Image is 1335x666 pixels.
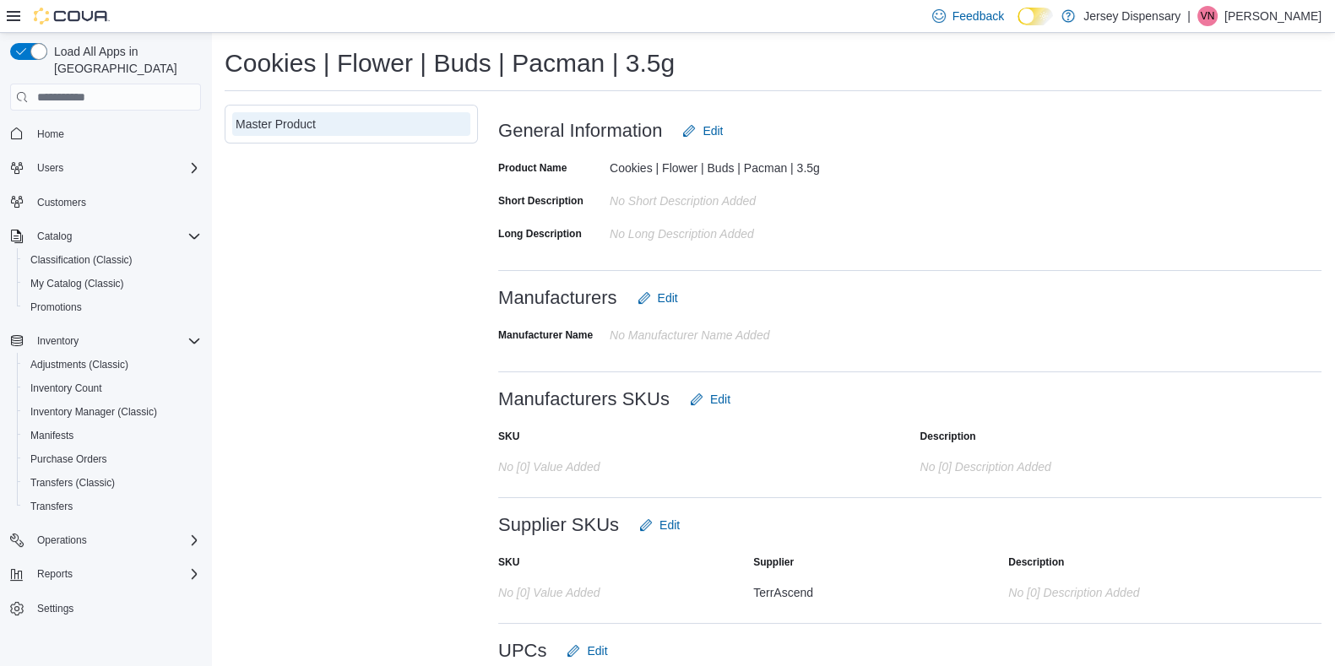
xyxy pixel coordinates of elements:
span: Purchase Orders [24,449,201,469]
label: Product Name [498,161,567,175]
span: Manifests [24,425,201,446]
a: My Catalog (Classic) [24,273,131,294]
button: Transfers [17,495,208,518]
span: Edit [710,391,730,408]
button: Transfers (Classic) [17,471,208,495]
a: Purchase Orders [24,449,114,469]
a: Transfers (Classic) [24,473,122,493]
a: Customers [30,192,93,213]
a: Inventory Count [24,378,109,398]
h3: Manufacturers SKUs [498,389,670,409]
label: Manufacturer Name [498,328,593,342]
button: Customers [3,190,208,214]
span: Catalog [37,230,72,243]
h1: Cookies | Flower | Buds | Pacman | 3.5g [225,46,675,80]
h3: Supplier SKUs [498,515,619,535]
label: SKU [498,430,519,443]
span: Inventory [30,331,201,351]
span: Transfers [24,496,201,517]
button: Catalog [3,225,208,248]
p: [PERSON_NAME] [1224,6,1321,26]
button: Home [3,121,208,145]
span: My Catalog (Classic) [24,273,201,294]
button: Reports [30,564,79,584]
div: No [0] value added [498,579,733,599]
a: Inventory Manager (Classic) [24,402,164,422]
span: Adjustments (Classic) [30,358,128,371]
span: Promotions [24,297,201,317]
p: | [1187,6,1191,26]
button: Classification (Classic) [17,248,208,272]
span: Users [30,158,201,178]
span: Operations [30,530,201,550]
span: VN [1201,6,1215,26]
span: Operations [37,533,87,547]
button: Users [3,156,208,180]
a: Classification (Classic) [24,250,139,270]
div: No [0] description added [1008,579,1283,599]
span: Classification (Classic) [30,253,133,267]
button: Inventory [30,331,85,351]
a: Promotions [24,297,89,317]
span: Transfers [30,500,73,513]
span: Home [30,122,201,143]
label: Supplier [753,555,794,569]
label: Description [920,430,976,443]
div: Cookies | Flower | Buds | Pacman | 3.5g [610,154,836,175]
p: Jersey Dispensary [1083,6,1180,26]
span: Users [37,161,63,175]
button: Users [30,158,70,178]
span: Adjustments (Classic) [24,355,201,375]
button: Reports [3,562,208,586]
div: No [0] description added [920,453,1258,474]
h3: UPCs [498,641,546,661]
button: Inventory Count [17,376,208,400]
span: Manifests [30,429,73,442]
span: Inventory Manager (Classic) [24,402,201,422]
span: My Catalog (Classic) [30,277,124,290]
button: My Catalog (Classic) [17,272,208,295]
h3: General Information [498,121,662,141]
button: Adjustments (Classic) [17,353,208,376]
a: Adjustments (Classic) [24,355,135,375]
a: Transfers [24,496,79,517]
button: Purchase Orders [17,447,208,471]
span: Settings [30,598,201,619]
div: TerrAscend [753,579,988,599]
button: Edit [632,508,686,542]
button: Inventory Manager (Classic) [17,400,208,424]
span: Purchase Orders [30,452,107,466]
label: SKU [498,555,519,569]
button: Settings [3,596,208,620]
div: No Long Description added [610,220,836,241]
input: Dark Mode [1018,8,1053,25]
a: Manifests [24,425,80,446]
span: Settings [37,602,73,615]
div: Master Product [236,116,467,133]
span: Inventory Count [30,382,102,395]
button: Promotions [17,295,208,319]
label: Short Description [498,194,583,208]
nav: Complex example [10,114,201,664]
h3: Manufacturers [498,288,617,308]
span: Transfers (Classic) [30,476,115,490]
button: Add row [1304,579,1321,599]
span: Classification (Classic) [24,250,201,270]
span: Promotions [30,301,82,314]
span: Reports [37,567,73,581]
label: Long Description [498,227,582,241]
span: Dark Mode [1018,25,1018,26]
span: Edit [659,517,680,533]
button: Inventory [3,329,208,353]
span: Home [37,127,64,141]
button: Operations [3,528,208,552]
img: Cova [34,8,110,24]
button: Catalog [30,226,79,246]
div: No Manufacturer Name Added [610,322,836,342]
button: Edit [683,382,737,416]
span: Edit [658,290,678,306]
span: Transfers (Classic) [24,473,201,493]
span: Catalog [30,226,201,246]
span: Feedback [952,8,1004,24]
span: Inventory [37,334,79,348]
